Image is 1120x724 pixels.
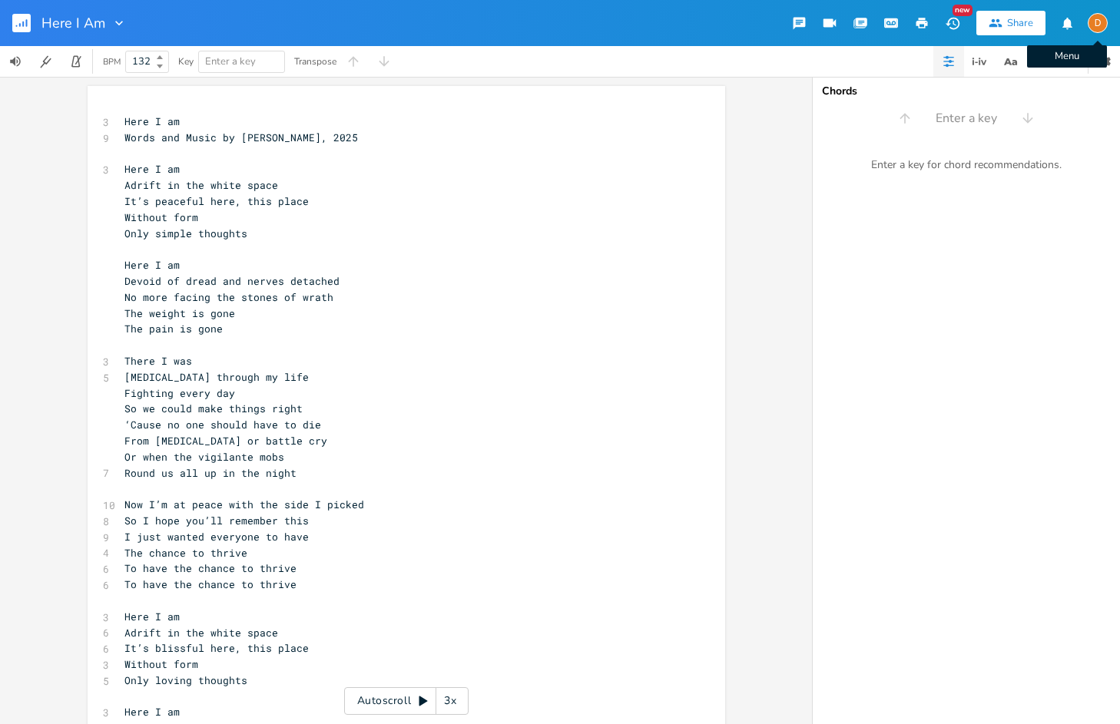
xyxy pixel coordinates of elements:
span: Here I am [124,162,180,176]
span: Fighting every day [124,386,235,400]
button: DMenu [1088,5,1108,41]
div: Enter a key for chord recommendations. [813,149,1120,181]
span: Without form [124,657,198,671]
div: Chords [822,86,1111,97]
span: No more facing the stones of wrath [124,290,333,304]
span: Adrift in the white space [124,626,278,640]
span: To have the chance to thrive [124,561,297,575]
div: Autoscroll [344,687,469,715]
span: Or when the vigilante mobs [124,450,284,464]
span: It’s blissful here, this place [124,641,309,655]
span: The pain is gone [124,322,223,336]
span: Only simple thoughts [124,226,247,240]
span: It’s peaceful here, this place [124,194,309,208]
span: Here I am [124,258,180,272]
span: Now I’m at peace with the side I picked [124,498,364,511]
span: Enter a key [936,110,997,127]
span: There I was [124,354,192,368]
span: Only loving thoughts [124,673,247,687]
span: Here I am [124,705,180,719]
div: BPM [103,58,121,66]
div: Key [178,57,194,66]
span: Without form [124,210,198,224]
span: From [MEDICAL_DATA] or battle cry [124,434,327,448]
span: To have the chance to thrive [124,577,297,591]
span: Here I am [124,610,180,623]
span: Enter a key [205,55,256,68]
span: Devoid of dread and nerves detached [124,274,340,288]
span: The chance to thrive [124,546,247,560]
button: Share [976,11,1045,35]
span: Here I am [124,114,180,128]
div: Share [1007,16,1033,30]
span: Round us all up in the night [124,466,297,480]
span: [MEDICAL_DATA] through my life [124,370,309,384]
button: New [937,9,968,37]
span: Adrift in the white space [124,178,278,192]
span: Words and Music by [PERSON_NAME], 2025 [124,131,358,144]
div: Transpose [294,57,336,66]
div: New [953,5,973,16]
span: ‘Cause no one should have to die [124,418,321,431]
span: I just wanted everyone to have [124,530,309,544]
div: 3x [436,687,464,715]
div: Drew Griffin [1088,13,1108,33]
span: So I hope you’ll remember this [124,514,309,527]
span: The weight is gone [124,306,235,320]
span: So we could make things right [124,402,303,415]
span: Here I Am [41,16,105,30]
